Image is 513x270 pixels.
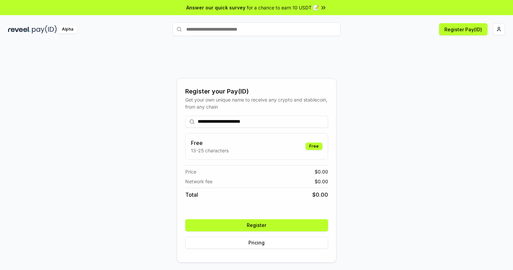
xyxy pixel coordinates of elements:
[185,191,198,199] span: Total
[191,147,229,154] p: 13-25 characters
[186,4,245,11] span: Answer our quick survey
[58,25,77,34] div: Alpha
[32,25,57,34] img: pay_id
[185,96,328,110] div: Get your own unique name to receive any crypto and stablecoin, from any chain
[8,25,31,34] img: reveel_dark
[439,23,487,35] button: Register Pay(ID)
[185,237,328,249] button: Pricing
[185,168,196,175] span: Price
[315,178,328,185] span: $ 0.00
[191,139,229,147] h3: Free
[185,178,212,185] span: Network fee
[315,168,328,175] span: $ 0.00
[306,143,322,150] div: Free
[185,219,328,231] button: Register
[185,87,328,96] div: Register your Pay(ID)
[312,191,328,199] span: $ 0.00
[247,4,319,11] span: for a chance to earn 10 USDT 📝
